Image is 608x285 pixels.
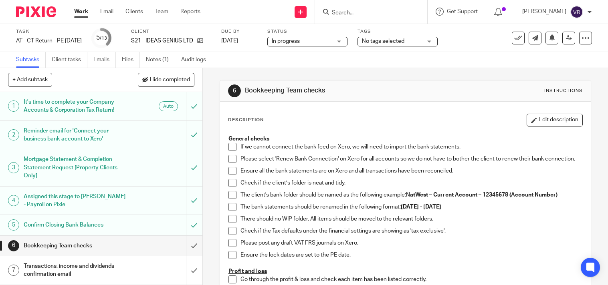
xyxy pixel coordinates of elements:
small: /13 [100,36,107,40]
h1: Assigned this stage to [PERSON_NAME] - Payroll on Pixie [24,191,127,211]
div: 3 [8,162,19,173]
h1: It's time to complete your Company Accounts & Corporation Tax Return! [24,96,127,116]
a: Emails [93,52,116,68]
div: 7 [8,265,19,276]
h1: Reminder email for 'Connect your business bank account to Xero' [24,125,127,145]
p: The bank statements should be renamed in the following format: [240,203,582,211]
input: Search [331,10,403,17]
div: 6 [8,240,19,251]
a: Clients [125,8,143,16]
label: Tags [358,28,438,35]
button: Hide completed [138,73,194,86]
span: In progress [272,38,300,44]
button: + Add subtask [8,73,52,86]
p: The client's bank folder should be named as the following example: [240,191,582,199]
a: Subtasks [16,52,46,68]
button: Edit description [527,114,583,126]
p: Ensure all the bank statements are on Xero and all transactions have been reconciled. [240,167,582,175]
u: Profit and loss [228,269,267,274]
a: Team [155,8,168,16]
label: Due by [221,28,257,35]
div: 6 [228,84,241,97]
label: Client [131,28,211,35]
p: If we cannot connect the bank feed on Xero, we will need to import the bank statements. [240,143,582,151]
a: Email [100,8,113,16]
div: Instructions [544,88,583,94]
a: Reports [180,8,200,16]
a: Files [122,52,140,68]
p: Check if the Tax defaults under the financial settings are showing as 'tax exclusive'. [240,227,582,235]
label: Task [16,28,82,35]
p: Check if the client’s folder is neat and tidy. [240,179,582,187]
strong: NatWest – Current Account – 12345678 (Account Number) [406,192,558,198]
div: AT - CT Return - PE [DATE] [16,37,82,45]
h1: Bookkeeping Team checks [245,86,422,95]
img: svg%3E [570,6,583,18]
p: There should no WIP folder. All items should be moved to the relevant folders. [240,215,582,223]
h1: Bookkeeping Team checks [24,240,127,252]
h1: Mortgage Statement & Completion Statement Request [Property Clients Only] [24,153,127,182]
div: 2 [8,129,19,140]
span: No tags selected [362,38,404,44]
span: Get Support [447,9,478,14]
p: S21 - IDEAS GENIUS LTD [131,37,193,45]
h1: Confirm Closing Bank Balances [24,219,127,231]
div: 4 [8,195,19,206]
label: Status [267,28,347,35]
p: Please select 'Renew Bank Connection' on Xero for all accounts so we do not have to bother the cl... [240,155,582,163]
a: Notes (1) [146,52,175,68]
span: [DATE] [221,38,238,44]
img: Pixie [16,6,56,17]
u: General checks [228,136,269,142]
p: Please post any draft VAT FRS journals on Xero. [240,239,582,247]
div: 1 [8,100,19,112]
p: Description [228,117,264,123]
div: Auto [159,101,178,111]
strong: [DATE] - [DATE] [401,204,441,210]
a: Client tasks [52,52,87,68]
div: 5 [8,219,19,231]
a: Audit logs [181,52,212,68]
div: 5 [96,33,107,42]
p: Ensure the lock dates are set to the PE date. [240,251,582,259]
span: Hide completed [150,77,190,83]
p: [PERSON_NAME] [522,8,566,16]
a: Work [74,8,88,16]
h1: Transactions, income and dividends confirmation email [24,260,127,281]
p: Go through the profit & loss and check each item has been listed correctly. [240,275,582,283]
div: AT - CT Return - PE 30-06-2025 [16,37,82,45]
